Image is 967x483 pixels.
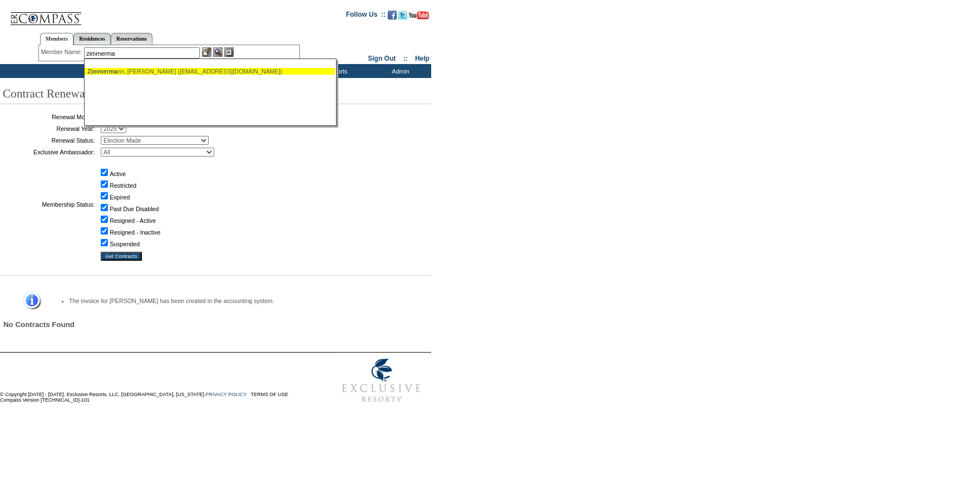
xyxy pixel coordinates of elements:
[415,55,430,62] a: Help
[409,11,429,19] img: Subscribe to our YouTube Channel
[398,11,407,19] img: Follow us on Twitter
[87,68,117,75] span: Zimmerma
[3,113,95,121] td: Renewal Month:
[101,252,142,261] input: Get Contracts
[3,136,95,145] td: Renewal Status:
[3,159,95,249] td: Membership Status:
[3,148,95,157] td: Exclusive Ambassador:
[224,47,234,57] img: Reservations
[367,64,431,78] td: Admin
[388,14,397,21] a: Become our fan on Facebook
[41,47,84,57] div: Member Name:
[251,392,289,397] a: TERMS OF USE
[110,229,160,236] label: Resigned - Inactive
[110,241,140,247] label: Suspended
[110,217,156,224] label: Resigned - Active
[3,124,95,133] td: Renewal Year:
[87,68,332,75] div: nn, [PERSON_NAME] ([EMAIL_ADDRESS][DOMAIN_NAME])
[346,9,386,23] td: Follow Us ::
[110,182,136,189] label: Restricted
[398,14,407,21] a: Follow us on Twitter
[332,353,431,408] img: Exclusive Resorts
[110,206,159,212] label: Past Due Disabled
[409,14,429,21] a: Subscribe to our YouTube Channel
[388,11,397,19] img: Become our fan on Facebook
[16,292,41,310] img: Information Message
[73,33,111,45] a: Residences
[368,55,396,62] a: Sign Out
[205,392,246,397] a: PRIVACY POLICY
[110,170,126,177] label: Active
[110,194,130,201] label: Expired
[403,55,408,62] span: ::
[111,33,152,45] a: Reservations
[3,320,75,329] span: No Contracts Found
[213,47,223,57] img: View
[69,297,411,304] li: The invoice for [PERSON_NAME] has been created in the accounting system.
[9,3,82,26] img: Compass Home
[40,33,74,45] a: Members
[202,47,211,57] img: b_edit.gif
